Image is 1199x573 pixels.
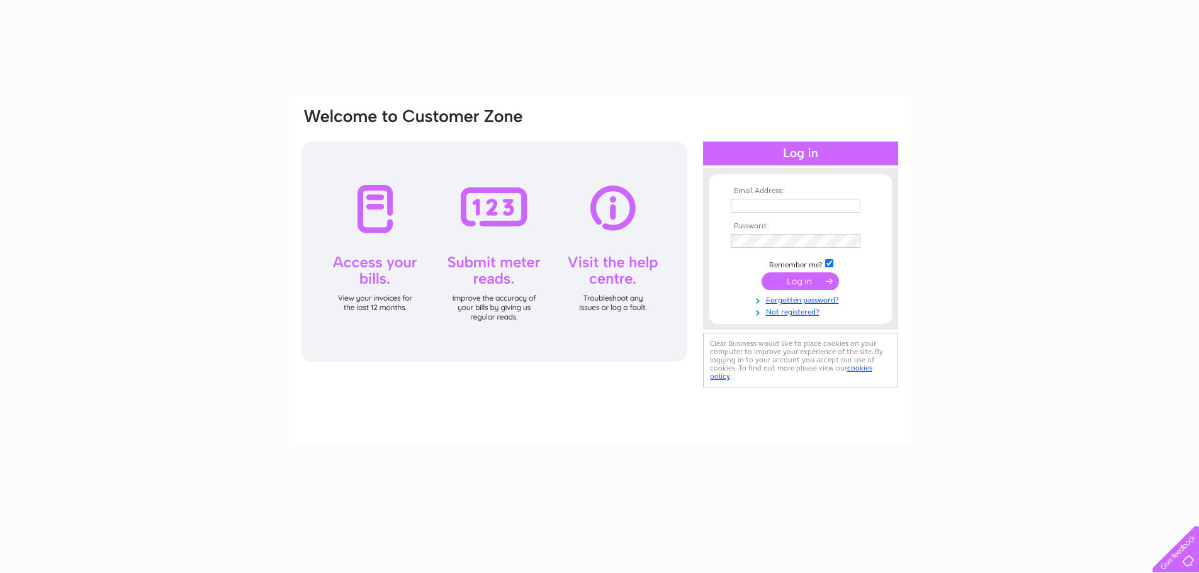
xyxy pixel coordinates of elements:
a: Forgotten password? [731,293,874,305]
a: cookies policy [710,364,872,381]
td: Remember me? [728,257,874,270]
input: Submit [762,272,839,290]
a: Not registered? [731,305,874,317]
th: Password: [728,222,874,231]
div: Clear Business would like to place cookies on your computer to improve your experience of the sit... [703,333,898,387]
th: Email Address: [728,187,874,196]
